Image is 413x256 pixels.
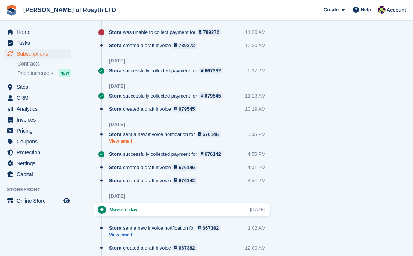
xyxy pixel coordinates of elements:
div: 11:20 AM [245,29,266,36]
div: sent a new invoice notification for [109,224,224,232]
div: 1:02 AM [248,224,266,232]
div: [DATE] [109,122,125,128]
a: menu [4,49,71,59]
div: 667382 [203,224,219,232]
span: Pricing [17,125,62,136]
div: 4:01 PM [248,164,266,171]
span: Stora [109,177,121,184]
span: Settings [17,158,62,169]
div: 10:19 AM [245,105,266,113]
div: [DATE] [109,58,125,64]
span: Subscriptions [17,49,62,59]
div: Move-in day [109,206,141,213]
a: menu [4,125,71,136]
span: Analytics [17,104,62,114]
a: menu [4,158,71,169]
a: menu [4,136,71,147]
span: Online Store [17,195,62,206]
img: stora-icon-8386f47178a22dfd0bd8f6a31ec36ba5ce8667c1dd55bd0f319d3a0aa187defe.svg [6,5,17,16]
span: Stora [109,164,121,171]
div: 676142 [205,151,221,158]
span: Account [387,6,406,14]
div: was unable to collect payment for [109,29,225,36]
a: View email [109,138,224,145]
div: sent a new invoice notification for [109,131,224,138]
div: created a draft invoice [109,164,201,171]
a: menu [4,104,71,114]
div: 4:55 PM [248,151,266,158]
a: 676142 [172,177,197,184]
span: CRM [17,93,62,103]
div: 789272 [203,29,219,36]
span: Sites [17,82,62,92]
span: Stora [109,29,121,36]
img: Nina Briggs [378,6,386,14]
a: 667382 [172,244,197,251]
a: Contracts [17,60,71,67]
div: created a draft invoice [109,105,201,113]
a: menu [4,147,71,158]
a: 679545 [172,105,197,113]
a: 676146 [197,131,221,138]
div: 789272 [179,42,195,49]
a: menu [4,114,71,125]
a: 676146 [172,164,197,171]
div: 679545 [205,92,221,99]
span: Coupons [17,136,62,147]
div: 676142 [179,177,195,184]
div: 11:23 AM [245,92,266,99]
span: Invoices [17,114,62,125]
a: menu [4,169,71,180]
span: Storefront [7,186,75,194]
div: [DATE] [250,206,265,213]
a: 676142 [199,151,223,158]
span: Stora [109,131,121,138]
span: Home [17,27,62,37]
a: 667382 [197,224,221,232]
span: Price increases [17,70,53,77]
span: Capital [17,169,62,180]
a: Price increases NEW [17,69,71,77]
div: 5:05 PM [248,131,266,138]
a: menu [4,82,71,92]
div: successfully collected payment for [109,151,227,158]
div: successfully collected payment for [109,67,227,74]
a: menu [4,27,71,37]
div: 1:37 PM [248,67,266,74]
div: successfully collected payment for [109,92,227,99]
span: Stora [109,105,121,113]
span: Create [324,6,339,14]
a: 667382 [199,67,223,74]
span: Tasks [17,38,62,48]
div: NEW [59,69,71,77]
div: [DATE] [109,83,125,89]
span: Help [361,6,371,14]
a: menu [4,195,71,206]
a: View email [109,232,224,238]
div: 667382 [205,67,221,74]
span: Stora [109,151,121,158]
div: 667382 [179,244,195,251]
div: created a draft invoice [109,244,201,251]
div: 12:00 AM [245,244,266,251]
span: Protection [17,147,62,158]
div: created a draft invoice [109,42,201,49]
span: Stora [109,244,121,251]
div: 676146 [203,131,219,138]
div: created a draft invoice [109,177,201,184]
a: 789272 [197,29,221,36]
span: Stora [109,224,121,232]
div: 3:54 PM [248,177,266,184]
a: Preview store [62,196,71,205]
span: Stora [109,67,121,74]
a: 679545 [199,92,223,99]
a: menu [4,93,71,103]
div: 676146 [179,164,195,171]
span: Stora [109,42,121,49]
a: menu [4,38,71,48]
div: 679545 [179,105,195,113]
a: [PERSON_NAME] of Rosyth LTD [20,4,119,16]
a: 789272 [172,42,197,49]
div: [DATE] [109,193,125,199]
div: 10:20 AM [245,42,266,49]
